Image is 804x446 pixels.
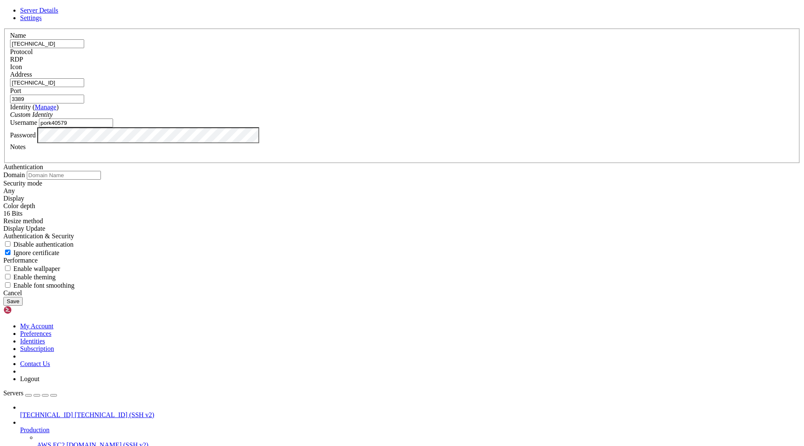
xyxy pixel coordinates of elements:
label: Display Update channel added with RDP 8.1 to signal the server when the client display size has c... [3,217,43,224]
label: Address [10,71,32,78]
input: Enable theming [5,274,10,279]
a: Manage [35,103,57,111]
label: Authentication & Security [3,232,74,240]
span: Production [20,426,49,433]
label: Icon [10,63,22,70]
div: Any [3,187,801,195]
label: If set to true, enables rendering of the desktop wallpaper. By default, wallpaper will be disable... [3,265,60,272]
a: Logout [20,375,39,382]
label: Display [3,195,24,202]
label: Port [10,87,21,94]
label: Name [10,32,26,39]
div: 16 Bits [3,210,801,217]
div: Custom Identity [10,111,794,119]
span: Ignore certificate [13,249,59,256]
label: Protocol [10,48,33,55]
a: My Account [20,322,54,330]
label: Identity [10,103,59,111]
input: Login Username [39,119,113,127]
span: Disable authentication [13,241,74,248]
a: Identities [20,338,45,345]
input: Enable font smoothing [5,282,10,288]
a: Subscription [20,345,54,352]
input: Host Name or IP [10,78,84,87]
a: Contact Us [20,360,50,367]
div: RDP [10,56,794,63]
input: Port Number [10,95,84,103]
label: If set to true, the certificate returned by the server will be ignored, even if that certificate ... [3,249,59,256]
a: Settings [20,14,42,21]
button: Save [3,297,23,306]
span: Display Update [3,225,45,232]
span: 16 Bits [3,210,23,217]
input: Enable wallpaper [5,266,10,271]
i: Custom Identity [10,111,53,118]
label: If set to true, authentication will be disabled. Note that this refers to authentication that tak... [3,241,74,248]
label: Password [10,131,36,138]
label: Performance [3,257,38,264]
span: [TECHNICAL_ID] [20,411,73,418]
label: Authentication [3,163,43,170]
a: Production [20,426,801,434]
div: Display Update [3,225,801,232]
span: ( ) [33,103,59,111]
input: Ignore certificate [5,250,10,255]
span: Servers [3,389,23,397]
span: Enable font smoothing [13,282,75,289]
label: Notes [10,143,26,150]
label: If set to true, text will be rendered with smooth edges. Text over RDP is rendered with rough edg... [3,282,75,289]
input: Domain Name [27,171,101,180]
a: Preferences [20,330,52,337]
a: [TECHNICAL_ID] [TECHNICAL_ID] (SSH v2) [20,411,801,419]
li: [TECHNICAL_ID] [TECHNICAL_ID] (SSH v2) [20,404,801,419]
label: Domain [3,171,25,178]
span: [TECHNICAL_ID] (SSH v2) [75,411,154,418]
span: Enable theming [13,273,56,281]
img: Shellngn [3,306,52,314]
input: Disable authentication [5,241,10,247]
span: Enable wallpaper [13,265,60,272]
label: Username [10,119,37,126]
a: Server Details [20,7,58,14]
span: Any [3,187,15,194]
div: Cancel [3,289,801,297]
a: Servers [3,389,57,397]
input: Server Name [10,39,84,48]
label: Security mode [3,180,42,187]
label: The color depth to request, in bits-per-pixel. [3,202,35,209]
label: If set to true, enables use of theming of windows and controls. [3,273,56,281]
span: RDP [10,56,23,63]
